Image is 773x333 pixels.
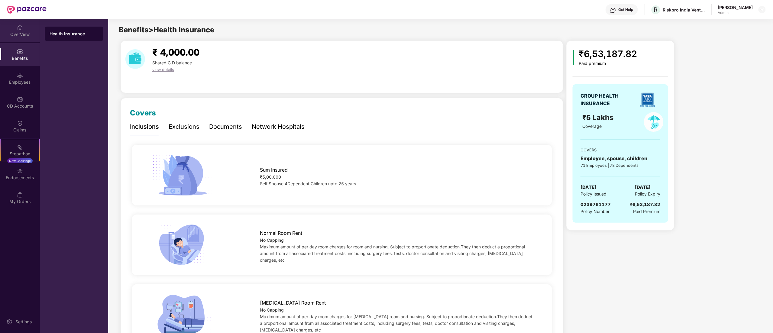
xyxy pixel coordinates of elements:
div: New Challenge [7,158,33,163]
span: [DATE] [635,184,651,191]
div: Employee, spouse, children [581,155,660,162]
span: [MEDICAL_DATA] Room Rent [260,299,326,307]
div: Documents [209,122,242,131]
div: [PERSON_NAME] [718,5,753,10]
span: Coverage [582,124,602,129]
img: svg+xml;base64,PHN2ZyBpZD0iSG9tZSIgeG1sbnM9Imh0dHA6Ly93d3cudzMub3JnLzIwMDAvc3ZnIiB3aWR0aD0iMjAiIG... [17,25,23,31]
img: New Pazcare Logo [7,6,47,14]
div: COVERS [581,147,660,153]
div: Riskpro India Ventures Private Limited [663,7,705,13]
div: 71 Employees | 78 Dependents [581,162,660,168]
span: 0239761177 [581,202,611,207]
div: ₹6,53,187.82 [630,201,660,208]
div: ₹5,00,000 [260,174,534,180]
span: Policy Issued [581,191,606,197]
span: ₹5 Lakhs [582,113,615,122]
div: Exclusions [169,122,199,131]
span: Benefits > Health Insurance [119,25,214,34]
div: GROUP HEALTH INSURANCE [581,92,633,107]
span: view details [152,67,174,72]
img: download [125,49,145,69]
img: svg+xml;base64,PHN2ZyBpZD0iQ2xhaW0iIHhtbG5zPSJodHRwOi8vd3d3LnczLm9yZy8yMDAwL3N2ZyIgd2lkdGg9IjIwIi... [17,120,23,126]
img: svg+xml;base64,PHN2ZyBpZD0iRW1wbG95ZWVzIiB4bWxucz0iaHR0cDovL3d3dy53My5vcmcvMjAwMC9zdmciIHdpZHRoPS... [17,73,23,79]
img: insurerLogo [637,89,658,110]
div: ₹6,53,187.82 [579,47,637,61]
span: Covers [130,108,156,117]
img: svg+xml;base64,PHN2ZyBpZD0iQmVuZWZpdHMiIHhtbG5zPSJodHRwOi8vd3d3LnczLm9yZy8yMDAwL3N2ZyIgd2lkdGg9Ij... [17,49,23,55]
img: svg+xml;base64,PHN2ZyB4bWxucz0iaHR0cDovL3d3dy53My5vcmcvMjAwMC9zdmciIHdpZHRoPSIyMSIgaGVpZ2h0PSIyMC... [17,144,23,150]
img: svg+xml;base64,PHN2ZyBpZD0iQ0RfQWNjb3VudHMiIGRhdGEtbmFtZT0iQ0QgQWNjb3VudHMiIHhtbG5zPSJodHRwOi8vd3... [17,96,23,102]
img: svg+xml;base64,PHN2ZyBpZD0iRHJvcGRvd24tMzJ4MzIiIHhtbG5zPSJodHRwOi8vd3d3LnczLm9yZy8yMDAwL3N2ZyIgd2... [760,7,765,12]
div: Settings [14,319,34,325]
span: Paid Premium [633,208,660,215]
span: Policy Number [581,209,610,214]
span: Shared C.D balance [152,60,192,65]
span: [DATE] [581,184,596,191]
div: Paid premium [579,61,637,66]
span: Policy Expiry [635,191,660,197]
span: Normal Room Rent [260,229,302,237]
div: No Capping [260,307,534,313]
img: icon [150,152,215,198]
span: R [654,6,658,13]
span: Maximum amount of per day room charges for [MEDICAL_DATA] room and nursing. Subject to proportion... [260,314,532,332]
span: ₹ 4,000.00 [152,47,199,58]
img: icon [150,222,215,268]
span: Maximum amount of per day room charges for room and nursing. Subject to proportionate deduction.T... [260,244,525,263]
img: policyIcon [644,112,664,132]
span: Self Spouse 4Dependent Children upto 25 years [260,181,356,186]
img: svg+xml;base64,PHN2ZyBpZD0iU2V0dGluZy0yMHgyMCIgeG1sbnM9Imh0dHA6Ly93d3cudzMub3JnLzIwMDAvc3ZnIiB3aW... [6,319,12,325]
div: Inclusions [130,122,159,131]
div: Network Hospitals [252,122,305,131]
img: icon [573,50,574,65]
span: Sum Insured [260,166,288,174]
div: Stepathon [1,151,39,157]
div: No Capping [260,237,534,244]
img: svg+xml;base64,PHN2ZyBpZD0iRW5kb3JzZW1lbnRzIiB4bWxucz0iaHR0cDovL3d3dy53My5vcmcvMjAwMC9zdmciIHdpZH... [17,168,23,174]
div: Get Help [619,7,633,12]
img: svg+xml;base64,PHN2ZyBpZD0iSGVscC0zMngzMiIgeG1sbnM9Imh0dHA6Ly93d3cudzMub3JnLzIwMDAvc3ZnIiB3aWR0aD... [610,7,616,13]
img: svg+xml;base64,PHN2ZyBpZD0iTXlfT3JkZXJzIiBkYXRhLW5hbWU9Ik15IE9yZGVycyIgeG1sbnM9Imh0dHA6Ly93d3cudz... [17,192,23,198]
div: Health Insurance [50,31,99,37]
div: Admin [718,10,753,15]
